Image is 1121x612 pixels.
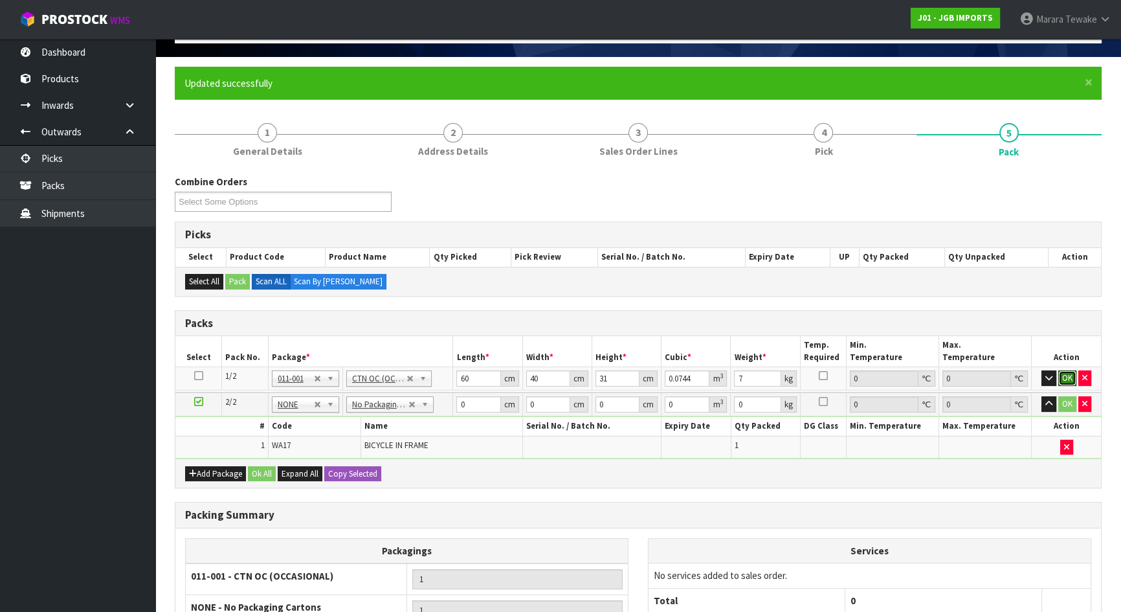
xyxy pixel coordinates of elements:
span: Address Details [418,144,488,158]
div: m [709,396,727,413]
h3: Packing Summary [185,509,1091,521]
span: 1/2 [225,370,236,381]
span: Updated successfully [184,77,272,89]
th: Name [361,391,522,410]
div: cm [639,370,658,387]
div: cm [501,370,519,387]
th: Max. Temperature [939,336,1032,367]
span: Sales Order Lines [599,144,678,158]
th: Expiry Date [745,248,830,266]
th: Action [1032,391,1101,410]
th: Code [268,417,361,436]
div: ℃ [918,396,935,413]
th: Select [175,248,226,266]
th: Width [522,336,592,367]
th: Action [1032,336,1101,367]
th: DG Class [800,417,847,436]
h3: Packs [185,317,1091,330]
div: ℃ [1011,396,1028,413]
th: Services [649,539,1091,563]
th: Max. Temperature [939,417,1032,436]
th: Min. Temperature [847,417,939,436]
sup: 3 [720,372,723,380]
div: cm [639,396,658,413]
span: 2 [443,123,463,142]
span: 5 [999,123,1019,142]
span: Pick [814,144,832,158]
th: Qty Picked [430,248,511,266]
span: 3 [628,123,648,142]
div: m [709,370,727,387]
label: Scan ALL [252,274,291,289]
button: OK [1058,396,1076,412]
th: # [175,417,268,436]
span: 1 [258,123,277,142]
th: Min. Temperature [847,391,939,410]
th: Code [268,391,361,410]
th: Qty Unpacked [945,248,1049,266]
th: Expiry Date [661,391,731,410]
span: WA17 [272,440,291,451]
th: Pick Review [511,248,598,266]
th: Packagings [186,538,628,563]
span: Marara [1036,13,1063,25]
span: Tewake [1065,13,1097,25]
th: Cubic [661,336,731,367]
th: Serial No. / Batch No. [522,391,661,410]
span: Expand All [282,468,318,479]
th: Max. Temperature [939,391,1032,410]
div: ℃ [918,370,935,387]
th: Select [175,336,222,367]
span: CTN OC (OCCASIONAL) [352,371,406,387]
span: 1 [261,440,265,451]
span: BICYCLE IN FRAME [364,440,428,451]
th: Serial No. / Batch No. [522,417,661,436]
span: ProStock [41,11,107,28]
sup: 3 [720,398,723,406]
div: kg [781,370,797,387]
th: Length [453,336,522,367]
button: OK [1058,370,1076,386]
div: kg [781,396,797,413]
th: Package [268,336,453,367]
span: 4 [814,123,833,142]
th: DG Class [800,391,847,410]
strong: 011-001 - CTN OC (OCCASIONAL) [191,570,333,582]
label: Combine Orders [175,175,247,188]
th: Action [1032,417,1101,436]
button: Select All [185,274,223,289]
small: WMS [110,14,130,27]
span: 1 [735,440,738,451]
img: cube-alt.png [19,11,36,27]
th: # [175,391,268,410]
th: Product Name [326,248,430,266]
th: Pack No. [222,336,269,367]
div: ℃ [1011,370,1028,387]
th: Qty Packed [731,391,800,410]
span: Pack [999,145,1019,159]
th: Qty Packed [859,248,944,266]
span: General Details [233,144,302,158]
span: NONE [278,397,314,413]
th: UP [830,248,859,266]
span: No Packaging Cartons [352,397,408,413]
span: 0 [850,595,856,607]
th: Serial No. / Batch No. [598,248,746,266]
th: Product Code [226,248,325,266]
th: Height [592,336,661,367]
th: Temp. Required [800,336,847,367]
th: Min. Temperature [847,336,939,367]
strong: J01 - JGB IMPORTS [918,12,993,23]
button: Expand All [278,466,322,482]
span: 2/2 [225,396,236,407]
th: Weight [731,336,800,367]
span: 011-001 [278,371,314,387]
a: J01 - JGB IMPORTS [911,8,1000,28]
th: Expiry Date [661,417,731,436]
button: Copy Selected [324,466,381,482]
div: cm [570,396,588,413]
h3: Picks [185,229,1091,241]
button: Add Package [185,466,246,482]
label: Scan By [PERSON_NAME] [290,274,386,289]
span: × [1085,73,1093,91]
